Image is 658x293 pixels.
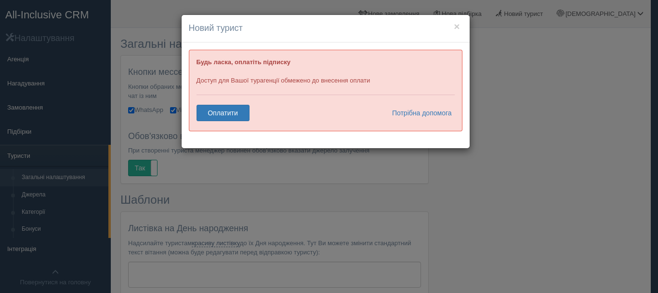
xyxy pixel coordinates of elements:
button: × [454,21,460,31]
a: Оплатити [197,105,250,121]
b: Будь ласка, оплатіть підписку [197,58,290,66]
div: Доступ для Вашої турагенції обмежено до внесення оплати [189,50,462,131]
h4: Новий турист [189,22,462,35]
a: Потрібна допомога [386,105,452,121]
